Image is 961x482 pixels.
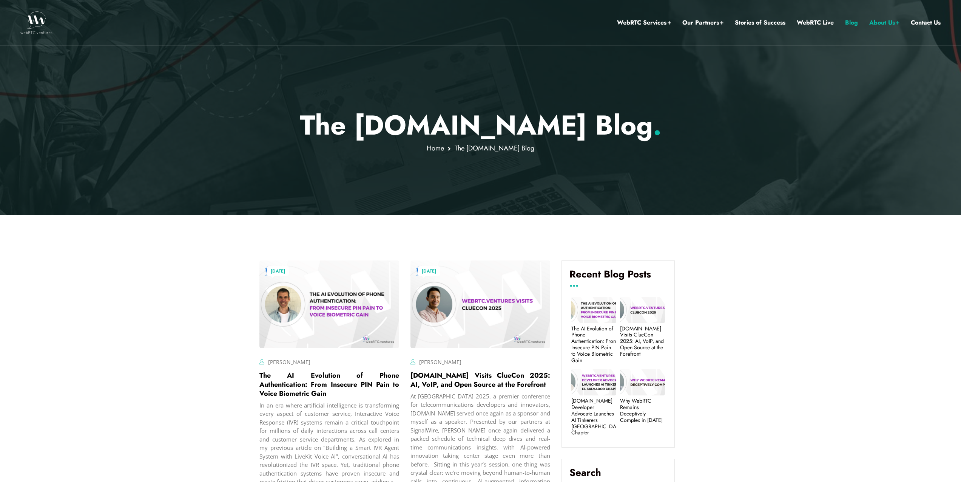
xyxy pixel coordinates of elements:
[735,18,785,28] a: Stories of Success
[617,18,671,28] a: WebRTC Services
[20,11,52,34] img: WebRTC.ventures
[869,18,899,28] a: About Us
[571,398,616,436] a: [DOMAIN_NAME] Developer Advocate Launches AI Tinkerers [GEOGRAPHIC_DATA] Chapter
[410,370,550,389] a: [DOMAIN_NAME] Visits ClueCon 2025: AI, VoIP, and Open Source at the Forefront
[259,370,399,398] a: The AI Evolution of Phone Authentication: From Insecure PIN Pain to Voice Biometric Gain
[418,266,440,276] a: [DATE]
[845,18,858,28] a: Blog
[419,358,461,366] a: [PERSON_NAME]
[569,268,667,286] h4: Recent Blog Posts
[268,358,310,366] a: [PERSON_NAME]
[427,143,444,153] a: Home
[682,18,723,28] a: Our Partners
[797,18,834,28] a: WebRTC Live
[259,109,702,141] p: The [DOMAIN_NAME] Blog
[653,105,662,145] span: .
[571,325,616,364] a: The AI Evolution of Phone Authentication: From Insecure PIN Pain to Voice Biometric Gain
[911,18,941,28] a: Contact Us
[455,143,534,153] span: The [DOMAIN_NAME] Blog
[259,260,399,348] img: image
[620,398,665,423] a: Why WebRTC Remains Deceptively Complex in [DATE]
[620,325,665,357] a: [DOMAIN_NAME] Visits ClueCon 2025: AI, VoIP, and Open Source at the Forefront
[267,266,289,276] a: [DATE]
[410,260,550,348] img: image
